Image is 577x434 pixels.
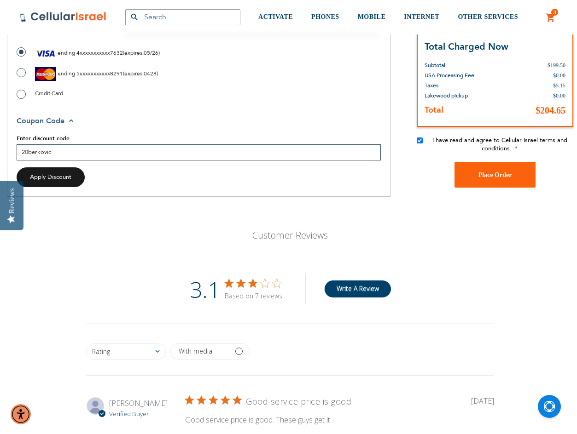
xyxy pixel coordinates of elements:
[425,40,508,52] strong: Total Charged Now
[35,90,63,97] span: Credit Card
[17,67,158,81] label: ( : )
[553,82,565,89] span: $5.15
[58,49,75,57] span: ending
[35,46,56,60] img: Visa
[404,13,439,20] span: INTERNET
[8,188,16,213] div: Reviews
[124,49,142,57] span: expires
[17,46,160,60] label: ( : )
[109,410,149,418] span: Verified Buyer
[76,49,123,57] span: 4xxxxxxxxxxx7632
[546,12,556,23] a: 3
[76,70,123,77] span: 5xxxxxxxxxxx8291
[553,92,565,99] span: $0.00
[225,291,282,300] div: Based on 7 reviews
[553,9,556,16] span: 3
[425,104,443,116] strong: Total
[311,13,339,20] span: PHONES
[17,135,70,142] span: Enter discount code
[144,49,158,57] span: 05/26
[144,70,157,77] span: 0428
[125,9,240,25] input: Search
[170,343,250,360] button: Filter by media
[536,105,565,115] span: $204.65
[553,72,565,79] span: $0.00
[109,398,168,408] span: Joel W.
[35,67,56,81] img: MasterCard
[190,274,220,304] div: 3.1
[17,167,85,187] button: Apply Discount
[358,13,386,20] span: MOBILE
[455,162,536,188] button: Place Order
[17,144,381,160] input: Enter discount code
[432,136,567,153] span: I have read and agree to Cellular Israel terms and conditions.
[425,80,496,91] th: Taxes
[478,171,512,178] span: Place Order
[324,280,391,297] button: Write A Review
[179,348,212,354] div: With media
[185,396,241,404] div: 5 out of 5 stars
[425,53,496,70] th: Subtotal
[188,229,392,241] p: Customer Reviews
[17,116,64,126] span: Coupon Code
[471,396,494,406] div: [DATE]
[458,13,518,20] span: OTHER SERVICES
[11,404,31,424] div: Accessibility Menu
[548,62,565,69] span: $199.50
[225,279,282,287] div: 3.1 out of 5 stars
[124,70,142,77] span: expires
[30,173,71,181] span: Apply Discount
[258,13,293,20] span: ACTIVATE
[425,72,474,79] span: USA Processing Fee
[246,396,353,408] h3: Good service price is good.
[58,70,75,77] span: ending
[19,11,107,23] img: Cellular Israel Logo
[425,92,468,99] span: Lakewood pickup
